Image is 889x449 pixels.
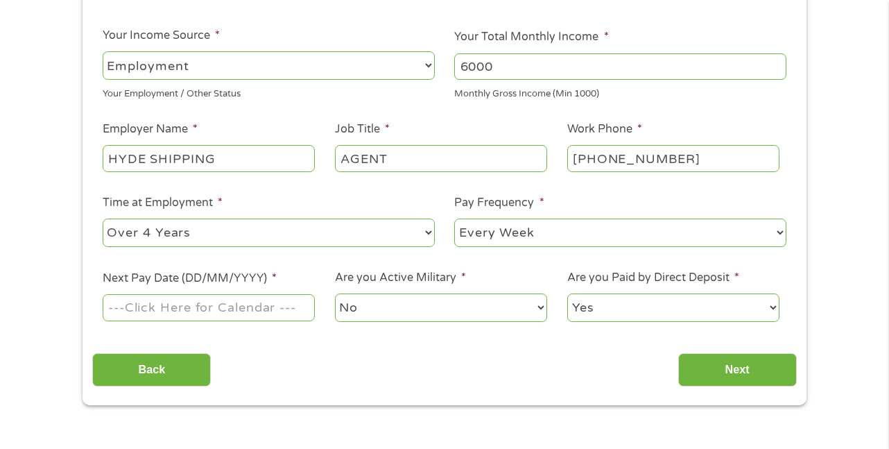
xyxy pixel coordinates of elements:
[335,271,466,285] label: Are you Active Military
[567,145,779,171] input: (231) 754-4010
[103,28,220,43] label: Your Income Source
[103,122,198,137] label: Employer Name
[454,196,544,210] label: Pay Frequency
[103,271,277,286] label: Next Pay Date (DD/MM/YYYY)
[567,271,739,285] label: Are you Paid by Direct Deposit
[103,196,223,210] label: Time at Employment
[454,30,608,44] label: Your Total Monthly Income
[454,53,786,80] input: 1800
[567,122,642,137] label: Work Phone
[335,145,547,171] input: Cashier
[454,83,786,101] div: Monthly Gross Income (Min 1000)
[103,145,315,171] input: Walmart
[678,353,797,387] input: Next
[92,353,211,387] input: Back
[335,122,390,137] label: Job Title
[103,83,435,101] div: Your Employment / Other Status
[103,294,315,321] input: ---Click Here for Calendar ---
